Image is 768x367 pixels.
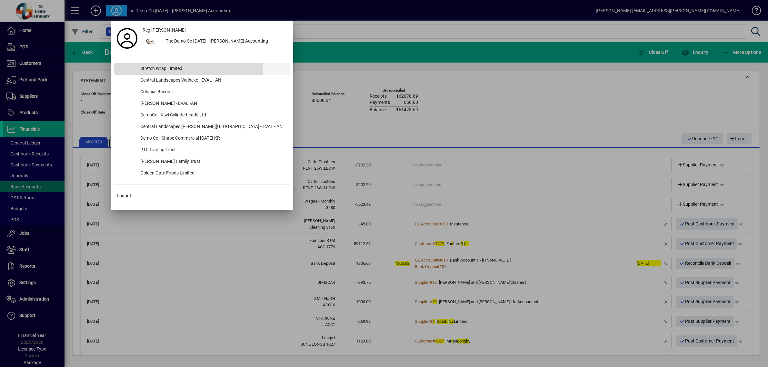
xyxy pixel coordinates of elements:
a: Reg [PERSON_NAME] [140,24,290,36]
button: Stretch Wrap Limited [114,63,290,75]
span: Reg [PERSON_NAME] [143,27,186,34]
button: Colonial Bacon [114,86,290,98]
div: Golden Gate Foods Limited [135,168,290,179]
div: [PERSON_NAME] Family Trust [135,156,290,168]
button: Demo Co - Shape Commercial [DATE] KR [114,133,290,144]
div: Central Landscapes Waiheke - EVAL - AN [135,75,290,86]
div: DemoCo - Kiwi Cylinderheads Ltd [135,110,290,121]
button: PTL Trading Trust [114,144,290,156]
div: Colonial Bacon [135,86,290,98]
button: The Demo Co [DATE] - [PERSON_NAME] Accounting [140,36,290,47]
button: [PERSON_NAME] - EVAL -AN [114,98,290,110]
div: [PERSON_NAME] - EVAL -AN [135,98,290,110]
span: Logout [117,193,131,199]
button: Central Landscapes [PERSON_NAME][GEOGRAPHIC_DATA] - EVAL - AN [114,121,290,133]
div: Stretch Wrap Limited [135,63,290,75]
div: PTL Trading Trust [135,144,290,156]
div: Demo Co - Shape Commercial [DATE] KR [135,133,290,144]
button: [PERSON_NAME] Family Trust [114,156,290,168]
button: Logout [114,190,290,202]
div: Central Landscapes [PERSON_NAME][GEOGRAPHIC_DATA] - EVAL - AN [135,121,290,133]
button: Central Landscapes Waiheke - EVAL - AN [114,75,290,86]
button: DemoCo - Kiwi Cylinderheads Ltd [114,110,290,121]
button: Golden Gate Foods Limited [114,168,290,179]
a: Profile [114,33,140,44]
div: The Demo Co [DATE] - [PERSON_NAME] Accounting [161,36,290,47]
